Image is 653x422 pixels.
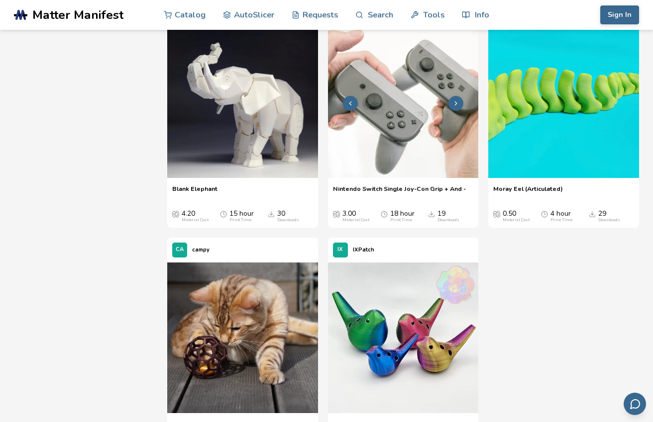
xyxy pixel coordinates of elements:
[600,5,639,24] button: Sign In
[342,210,369,223] div: 3.00
[493,185,563,200] a: Moray Eel (Articulated)
[390,210,415,223] div: 18 hour
[493,210,500,218] span: Average Cost
[182,218,209,223] div: Material Cost
[333,210,340,218] span: Average Cost
[589,210,596,218] span: Downloads
[277,210,299,223] div: 30
[437,210,459,223] div: 19
[598,210,620,223] div: 29
[229,210,254,223] div: 15 hour
[229,218,251,223] div: Print Time
[220,210,227,218] span: Average Print Time
[176,247,184,253] span: CA
[277,218,299,223] div: Downloads
[624,393,646,415] button: Send feedback via email
[381,210,388,218] span: Average Print Time
[172,185,218,200] a: Blank Elephant
[541,210,548,218] span: Average Print Time
[353,245,374,255] p: IXPatch
[337,247,343,253] span: IX
[268,210,275,218] span: Downloads
[32,8,123,22] span: Matter Manifest
[172,210,179,218] span: Average Cost
[550,218,572,223] div: Print Time
[333,185,466,200] a: Nintendo Switch Single Joy-Con Grip + And -
[428,210,435,218] span: Downloads
[192,245,210,255] p: campy
[550,210,572,223] div: 4 hour
[503,218,530,223] div: Material Cost
[503,210,530,223] div: 0.50
[598,218,620,223] div: Downloads
[390,218,412,223] div: Print Time
[342,218,369,223] div: Material Cost
[182,210,209,223] div: 4.20
[437,218,459,223] div: Downloads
